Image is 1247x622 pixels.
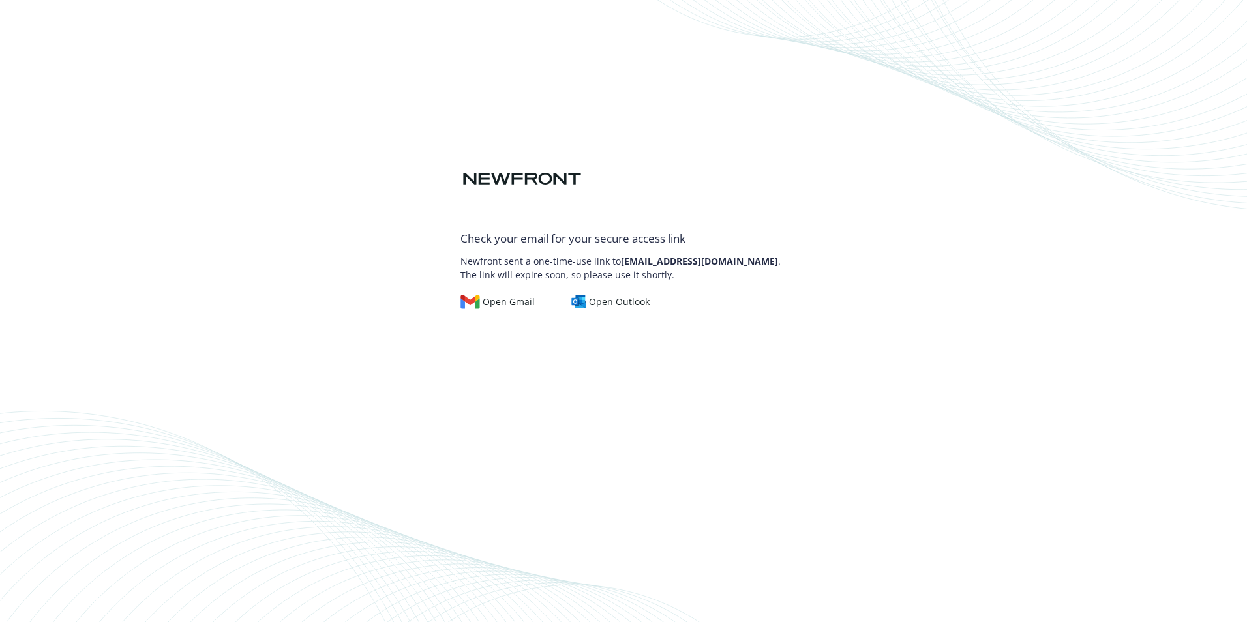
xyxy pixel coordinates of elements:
p: Newfront sent a one-time-use link to . The link will expire soon, so please use it shortly. [460,248,787,282]
div: Open Gmail [460,295,535,309]
a: Open Gmail [460,295,545,309]
img: outlook-logo.svg [571,295,587,309]
b: [EMAIL_ADDRESS][DOMAIN_NAME] [621,255,778,267]
div: Check your email for your secure access link [460,230,787,247]
a: Open Outlook [571,295,661,309]
img: Newfront logo [460,168,584,190]
div: Open Outlook [571,295,650,309]
img: gmail-logo.svg [460,295,480,309]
